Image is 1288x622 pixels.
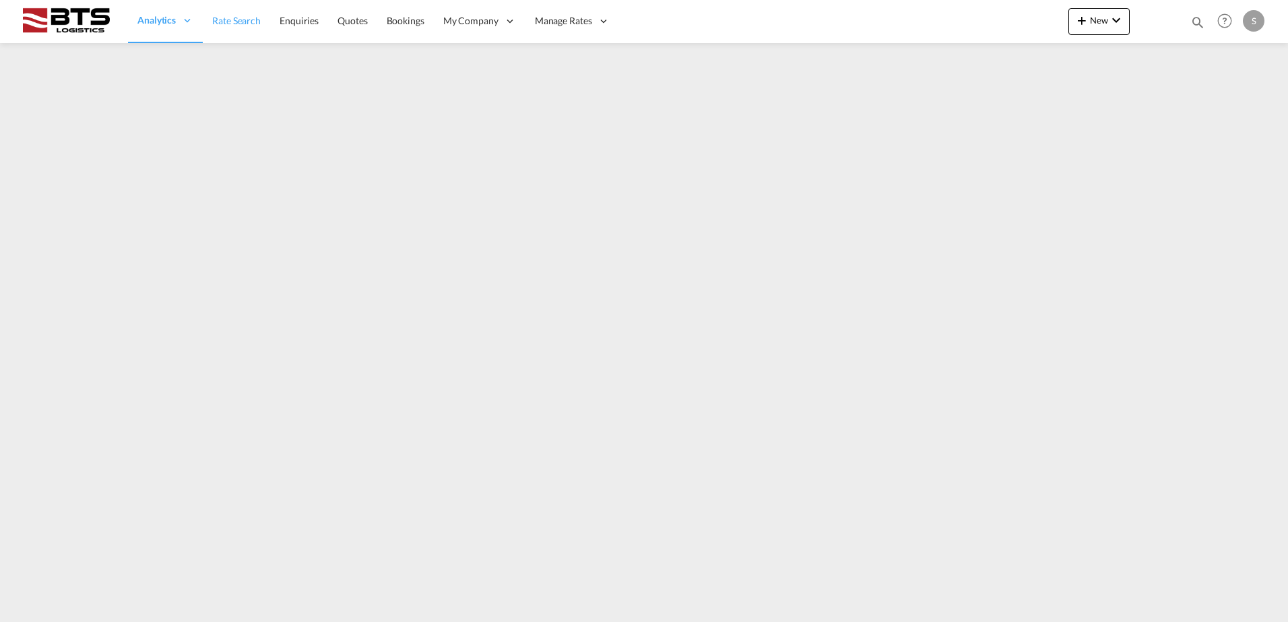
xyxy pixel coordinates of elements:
[1068,8,1130,35] button: icon-plus 400-fgNewicon-chevron-down
[1243,10,1264,32] div: S
[1190,15,1205,35] div: icon-magnify
[1213,9,1243,34] div: Help
[1213,9,1236,32] span: Help
[387,15,424,26] span: Bookings
[337,15,367,26] span: Quotes
[1108,12,1124,28] md-icon: icon-chevron-down
[1074,12,1090,28] md-icon: icon-plus 400-fg
[20,6,111,36] img: cdcc71d0be7811ed9adfbf939d2aa0e8.png
[1190,15,1205,30] md-icon: icon-magnify
[212,15,261,26] span: Rate Search
[443,14,498,28] span: My Company
[280,15,319,26] span: Enquiries
[535,14,592,28] span: Manage Rates
[137,13,176,27] span: Analytics
[1074,15,1124,26] span: New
